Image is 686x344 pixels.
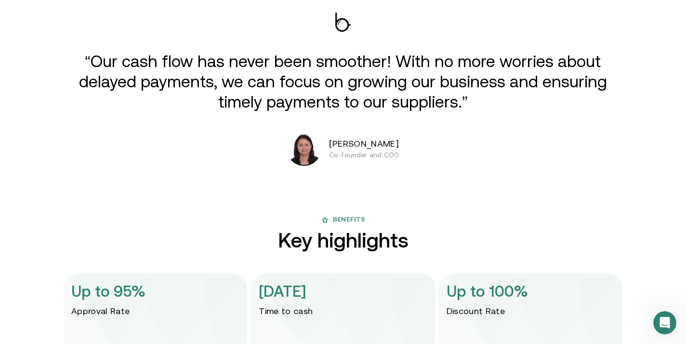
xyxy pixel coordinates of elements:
p: Up to 95% [71,280,145,303]
p: Co-founder and COO [329,150,400,160]
span: Benefits [333,214,365,226]
p: “Our cash flow has never been smoother! With no more worries about delayed payments, we can focus... [78,51,608,112]
img: Bevarabia [335,13,351,32]
img: Anamika Hans [287,131,321,176]
img: benefit [321,216,329,224]
iframe: Intercom live chat [653,311,676,334]
p: Approval Rate [71,305,130,317]
h2: Key highlights [278,230,409,251]
p: [PERSON_NAME] [329,138,400,150]
p: [DATE] [259,280,306,303]
p: Time to cash [259,305,313,317]
p: Discount Rate [447,305,505,317]
p: Up to 100% [447,280,528,303]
